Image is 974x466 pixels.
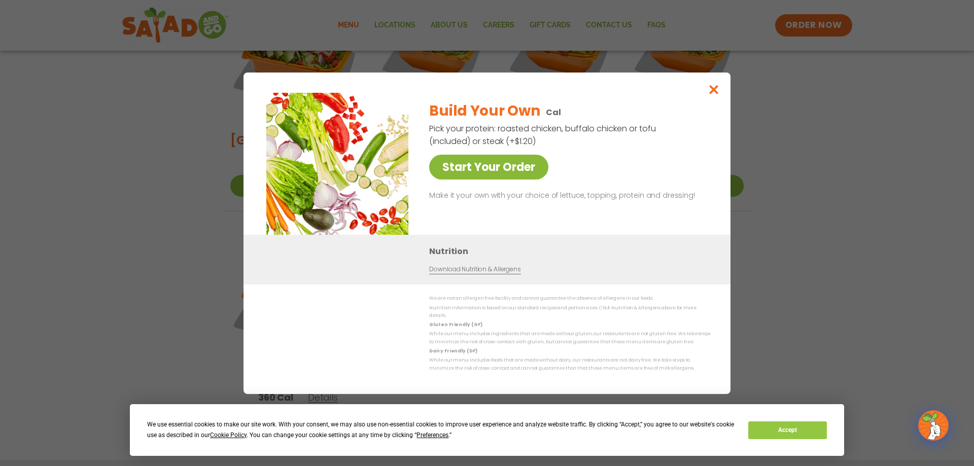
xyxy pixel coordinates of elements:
[429,321,482,328] strong: Gluten Friendly (GF)
[919,411,948,440] img: wpChatIcon
[429,295,710,302] p: We are not an allergen free facility and cannot guarantee the absence of allergens in our foods.
[210,432,247,439] span: Cookie Policy
[748,421,826,439] button: Accept
[698,73,730,106] button: Close modal
[429,356,710,372] p: While our menu includes foods that are made without dairy, our restaurants are not dairy free. We...
[147,419,736,441] div: We use essential cookies to make our site work. With your consent, we may also use non-essential ...
[429,348,477,354] strong: Dairy Friendly (DF)
[416,432,448,439] span: Preferences
[546,106,561,119] p: Cal
[429,330,710,346] p: While our menu includes ingredients that are made without gluten, our restaurants are not gluten ...
[130,404,844,456] div: Cookie Consent Prompt
[429,304,710,319] p: Nutrition information is based on our standard recipes and portion sizes. Click Nutrition & Aller...
[429,155,548,180] a: Start Your Order
[429,265,520,274] a: Download Nutrition & Allergens
[429,100,540,122] h2: Build Your Own
[429,190,706,202] p: Make it your own with your choice of lettuce, topping, protein and dressing!
[429,122,657,148] p: Pick your protein: roasted chicken, buffalo chicken or tofu (included) or steak (+$1.20)
[429,245,715,258] h3: Nutrition
[266,93,408,235] img: Featured product photo for Build Your Own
